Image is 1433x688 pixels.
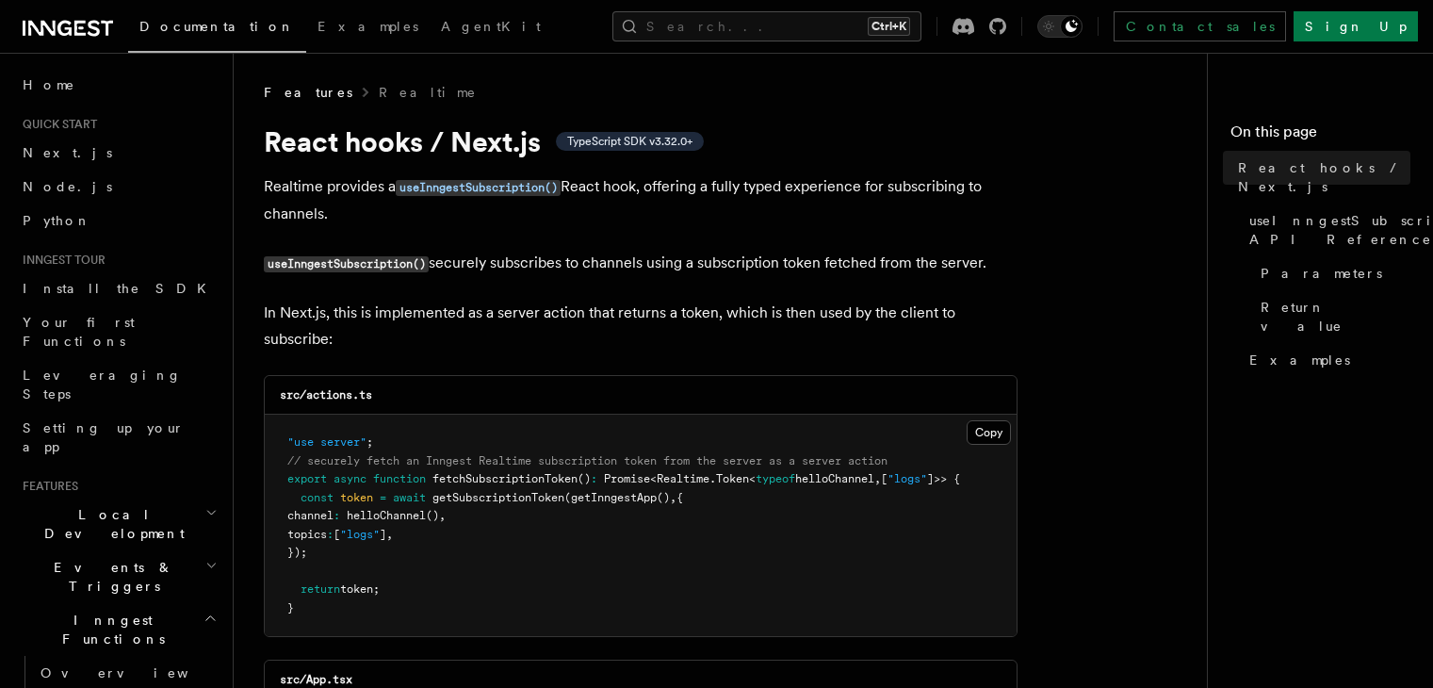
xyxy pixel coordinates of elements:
[1261,298,1410,336] span: Return value
[287,528,327,541] span: topics
[379,83,478,102] a: Realtime
[23,75,75,94] span: Home
[23,213,91,228] span: Python
[301,582,340,596] span: return
[1253,290,1410,343] a: Return value
[264,173,1018,227] p: Realtime provides a React hook, offering a fully typed experience for subscribing to channels.
[340,528,380,541] span: "logs"
[334,509,340,522] span: :
[15,603,221,656] button: Inngest Functions
[1037,15,1083,38] button: Toggle dark mode
[15,358,221,411] a: Leveraging Steps
[264,83,352,102] span: Features
[128,6,306,53] a: Documentation
[657,491,670,504] span: ()
[1261,264,1382,283] span: Parameters
[709,472,716,485] span: .
[927,472,960,485] span: ]>> {
[670,491,676,504] span: ,
[287,546,307,559] span: });
[1230,151,1410,204] a: React hooks / Next.js
[264,256,429,272] code: useInngestSubscription()
[380,528,386,541] span: ]
[874,472,881,485] span: ,
[23,420,185,454] span: Setting up your app
[287,454,887,467] span: // securely fetch an Inngest Realtime subscription token from the server as a server action
[340,491,373,504] span: token
[287,601,294,614] span: }
[1238,158,1410,196] span: React hooks / Next.js
[280,388,372,401] code: src/actions.ts
[1253,256,1410,290] a: Parameters
[327,528,334,541] span: :
[15,271,221,305] a: Install the SDK
[887,472,927,485] span: "logs"
[795,472,874,485] span: helloChannel
[676,491,683,504] span: {
[287,435,366,449] span: "use server"
[386,528,393,541] span: ,
[15,117,97,132] span: Quick start
[15,136,221,170] a: Next.js
[301,491,334,504] span: const
[567,134,692,149] span: TypeScript SDK v3.32.0+
[15,550,221,603] button: Events & Triggers
[15,558,205,596] span: Events & Triggers
[432,472,578,485] span: fetchSubscriptionToken
[650,472,657,485] span: <
[23,179,112,194] span: Node.js
[441,19,541,34] span: AgentKit
[430,6,552,51] a: AgentKit
[373,472,426,485] span: function
[393,491,426,504] span: await
[1242,204,1410,256] a: useInngestSubscription() API Reference
[287,509,334,522] span: channel
[564,491,571,504] span: (
[287,472,327,485] span: export
[612,11,921,41] button: Search...Ctrl+K
[432,491,564,504] span: getSubscriptionToken
[1242,343,1410,377] a: Examples
[366,435,373,449] span: ;
[15,411,221,464] a: Setting up your app
[716,472,749,485] span: Token
[15,170,221,204] a: Node.js
[264,300,1018,352] p: In Next.js, this is implemented as a server action that returns a token, which is then used by th...
[23,368,182,401] span: Leveraging Steps
[426,509,439,522] span: ()
[264,124,1018,158] h1: React hooks / Next.js
[967,420,1011,445] button: Copy
[15,68,221,102] a: Home
[439,509,446,522] span: ,
[604,472,650,485] span: Promise
[15,305,221,358] a: Your first Functions
[334,472,366,485] span: async
[657,472,709,485] span: Realtime
[1230,121,1410,151] h4: On this page
[868,17,910,36] kbd: Ctrl+K
[15,498,221,550] button: Local Development
[749,472,756,485] span: <
[380,491,386,504] span: =
[396,177,561,195] a: useInngestSubscription()
[591,472,597,485] span: :
[318,19,418,34] span: Examples
[41,665,235,680] span: Overview
[396,180,561,196] code: useInngestSubscription()
[15,505,205,543] span: Local Development
[1114,11,1286,41] a: Contact sales
[15,611,204,648] span: Inngest Functions
[1294,11,1418,41] a: Sign Up
[340,582,380,596] span: token;
[571,491,657,504] span: getInngestApp
[264,250,1018,277] p: securely subscribes to channels using a subscription token fetched from the server.
[280,673,352,686] code: src/App.tsx
[139,19,295,34] span: Documentation
[15,204,221,238] a: Python
[756,472,795,485] span: typeof
[15,479,78,494] span: Features
[881,472,887,485] span: [
[1249,351,1350,369] span: Examples
[578,472,591,485] span: ()
[15,253,106,268] span: Inngest tour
